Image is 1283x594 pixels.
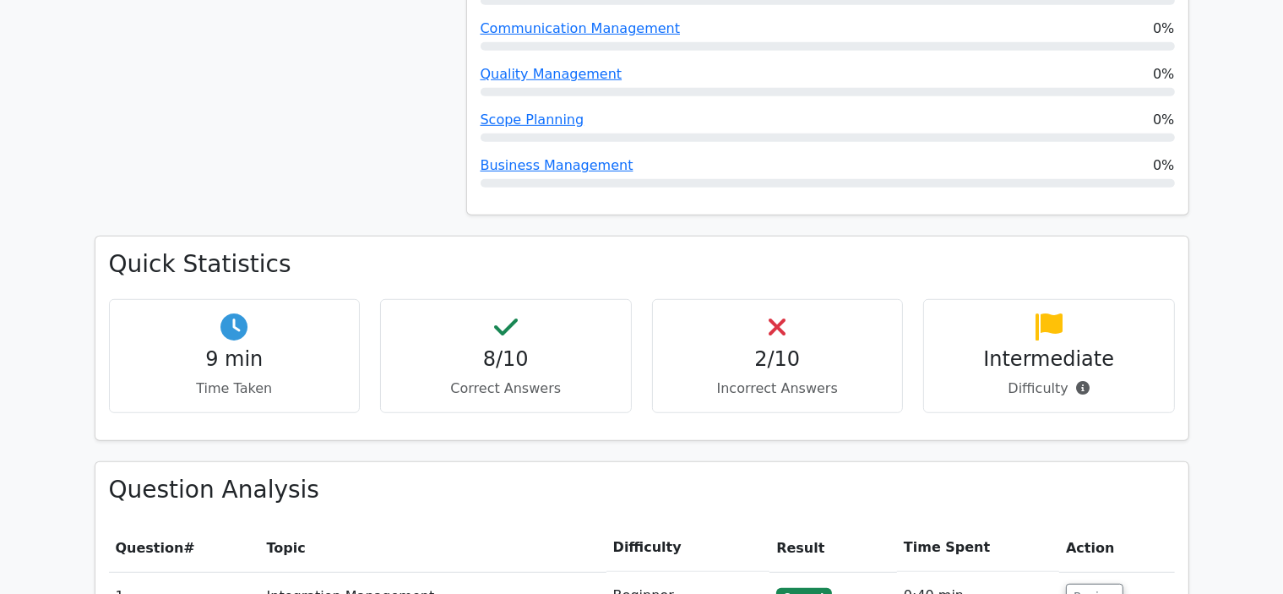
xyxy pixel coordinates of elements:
a: Scope Planning [481,112,584,128]
h4: 8/10 [394,347,617,372]
th: # [109,524,260,572]
span: 0% [1153,155,1174,176]
p: Correct Answers [394,379,617,399]
h4: 2/10 [666,347,889,372]
span: 0% [1153,110,1174,130]
h3: Question Analysis [109,476,1175,504]
span: Question [116,540,184,556]
span: 0% [1153,64,1174,84]
p: Difficulty [938,379,1161,399]
a: Business Management [481,157,633,173]
span: 0% [1153,19,1174,39]
h3: Quick Statistics [109,250,1175,279]
h4: Intermediate [938,347,1161,372]
th: Topic [260,524,606,572]
th: Time Spent [897,524,1059,572]
p: Incorrect Answers [666,379,889,399]
th: Result [769,524,897,572]
th: Difficulty [606,524,770,572]
a: Quality Management [481,66,622,82]
p: Time Taken [123,379,346,399]
a: Communication Management [481,20,681,36]
h4: 9 min [123,347,346,372]
th: Action [1059,524,1174,572]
